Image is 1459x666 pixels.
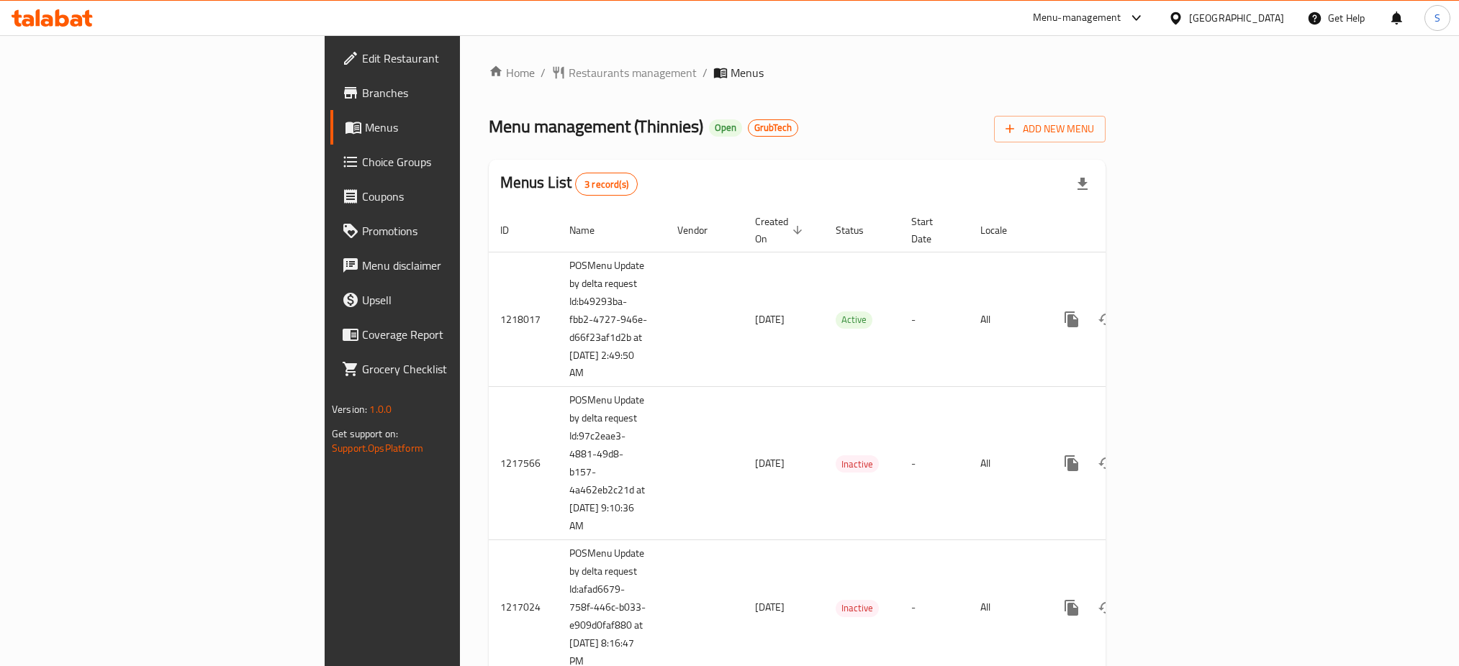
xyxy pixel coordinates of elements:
button: more [1054,446,1089,480]
h2: Menus List [500,172,638,196]
td: - [900,252,969,387]
a: Upsell [330,283,569,317]
div: Open [709,119,742,137]
td: POSMenu Update by delta request Id:97c2eae3-4881-49d8-b157-4a462eb2c21d at [DATE] 9:10:36 AM [558,387,666,540]
button: Change Status [1089,302,1124,337]
span: Created On [755,213,807,247]
span: Active [836,311,872,328]
a: Branches [330,76,569,110]
span: Grocery Checklist [362,360,557,378]
span: [DATE] [755,454,785,473]
span: Menu management ( Thinnies ) [489,110,703,142]
span: Menus [365,119,557,136]
button: more [1054,590,1089,625]
span: Open [709,122,742,134]
button: more [1054,302,1089,337]
span: [DATE] [755,310,785,329]
div: Export file [1065,167,1100,201]
span: Coupons [362,188,557,205]
div: Total records count [575,173,638,196]
a: Promotions [330,214,569,248]
td: All [969,252,1043,387]
span: [DATE] [755,598,785,616]
span: Restaurants management [569,64,697,81]
span: S [1435,10,1440,26]
span: 3 record(s) [576,178,637,191]
span: Menu disclaimer [362,257,557,274]
span: Coverage Report [362,326,557,343]
th: Actions [1043,209,1204,252]
span: Branches [362,84,557,101]
a: Coupons [330,179,569,214]
div: [GEOGRAPHIC_DATA] [1189,10,1284,26]
button: Change Status [1089,590,1124,625]
a: Menus [330,110,569,145]
a: Coverage Report [330,317,569,352]
span: Choice Groups [362,153,557,170]
span: Add New Menu [1006,120,1094,138]
nav: breadcrumb [489,64,1106,81]
a: Support.OpsPlatform [332,439,423,457]
li: / [703,64,708,81]
span: Locale [980,222,1026,239]
span: Inactive [836,456,879,473]
div: Menu-management [1033,9,1121,27]
button: Change Status [1089,446,1124,480]
td: POSMenu Update by delta request Id:b49293ba-fbb2-4727-946e-d66f23af1d2b at [DATE] 2:49:50 AM [558,252,666,387]
span: GrubTech [749,122,798,134]
span: Menus [731,64,764,81]
a: Edit Restaurant [330,41,569,76]
span: Vendor [677,222,726,239]
span: ID [500,222,528,239]
td: - [900,387,969,540]
button: Add New Menu [994,116,1106,142]
a: Grocery Checklist [330,352,569,386]
span: Edit Restaurant [362,50,557,67]
span: 1.0.0 [369,400,392,419]
span: Version: [332,400,367,419]
td: All [969,387,1043,540]
a: Menu disclaimer [330,248,569,283]
span: Promotions [362,222,557,240]
span: Name [569,222,613,239]
a: Restaurants management [551,64,697,81]
a: Choice Groups [330,145,569,179]
div: Active [836,311,872,329]
span: Status [836,222,882,239]
span: Inactive [836,600,879,616]
span: Start Date [911,213,952,247]
span: Get support on: [332,424,398,443]
span: Upsell [362,291,557,309]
